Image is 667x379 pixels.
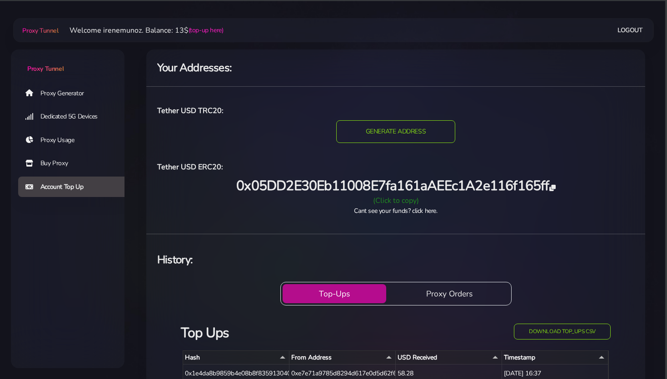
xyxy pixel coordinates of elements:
[236,177,555,195] span: 0x05DD2E30Eb11008E7fa161aAEEc1A2e116f165ff
[283,284,387,303] button: Top-Ups
[18,83,132,103] a: Proxy Generator
[18,177,132,197] a: Account Top Up
[157,252,634,267] h4: History:
[11,49,124,74] a: Proxy Tunnel
[157,105,634,117] h6: Tether USD TRC20:
[390,284,509,303] button: Proxy Orders
[181,324,464,342] h3: Top Ups
[504,353,606,362] div: Timestamp
[189,25,224,35] a: (top-up here)
[20,23,58,38] a: Proxy Tunnel
[398,353,500,362] div: USD Received
[354,207,437,215] a: Cant see your funds? click here.
[291,353,393,362] div: From Address
[152,195,640,206] div: (Click to copy)
[27,64,64,73] span: Proxy Tunnel
[18,106,132,127] a: Dedicated 5G Devices
[623,335,656,368] iframe: Webchat Widget
[157,60,634,75] h4: Your Addresses:
[514,324,611,340] button: Download top_ups CSV
[59,25,224,36] li: Welcome irenemunoz. Balance: 13$
[18,130,132,151] a: Proxy Usage
[185,353,287,362] div: Hash
[617,22,643,39] a: Logout
[157,161,634,173] h6: Tether USD ERC20:
[22,26,58,35] span: Proxy Tunnel
[18,153,132,174] a: Buy Proxy
[336,120,456,143] input: GENERATE ADDRESS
